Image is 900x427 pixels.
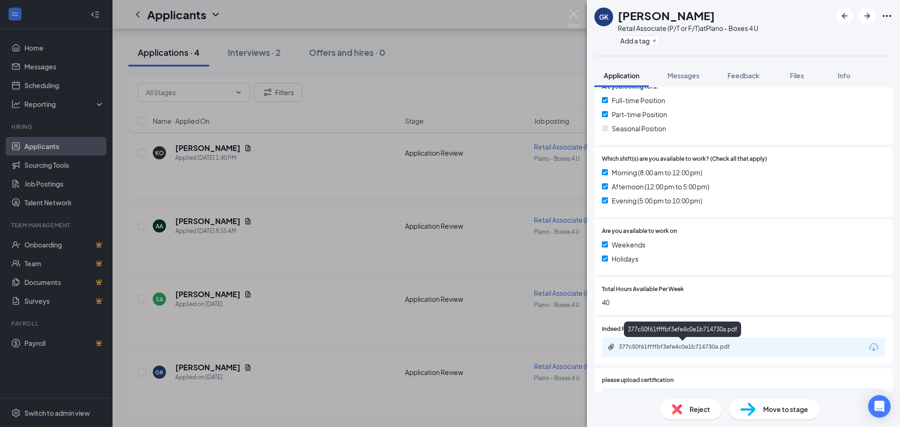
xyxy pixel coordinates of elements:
svg: Ellipses [881,10,892,22]
button: ArrowLeftNew [836,7,853,24]
span: Holidays [612,254,638,264]
h1: [PERSON_NAME] [618,7,715,23]
span: Full-time Position [612,95,665,105]
svg: Paperclip [607,343,615,351]
svg: ArrowLeftNew [839,10,850,22]
span: Weekends [612,240,645,250]
div: Retail Associate (P/T or F/T) at Plano - Boxes 4 U [618,23,758,33]
span: 40 [602,297,885,307]
span: Which shift(s) are you available to work? (Check all that apply) [602,155,767,164]
span: Files [790,71,804,80]
svg: Plus [652,38,657,44]
span: Afternoon (12:00 pm to 5:00 pm) [612,181,709,192]
span: Are you available to work on [602,227,677,236]
span: Are you looking for a: [602,82,659,91]
a: Paperclip377c50f61ffffbf3efe4c0e1b714730a.pdf [607,343,759,352]
span: Total Hours Available Per Week [602,285,684,294]
div: Open Intercom Messenger [868,395,891,418]
span: Evening (5:00 pm to 10:00 pm) [612,195,702,206]
span: Info [838,71,850,80]
button: PlusAdd a tag [618,36,660,45]
div: 377c50f61ffffbf3efe4c0e1b714730a.pdf [624,322,741,337]
button: ArrowRight [859,7,876,24]
span: Messages [667,71,699,80]
span: Indeed Resume [602,325,643,334]
div: GK [599,12,608,22]
svg: Download [868,342,879,353]
svg: ArrowRight [862,10,873,22]
span: Morning (8:00 am to 12:00 pm) [612,167,702,178]
span: Application [604,71,639,80]
span: Reject [690,404,710,414]
span: Feedback [727,71,759,80]
span: Move to stage [763,404,808,414]
span: please upload certification [602,376,674,385]
span: Seasonal Position [612,123,666,134]
div: 377c50f61ffffbf3efe4c0e1b714730a.pdf [619,343,750,351]
span: Part-time Position [612,109,667,120]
